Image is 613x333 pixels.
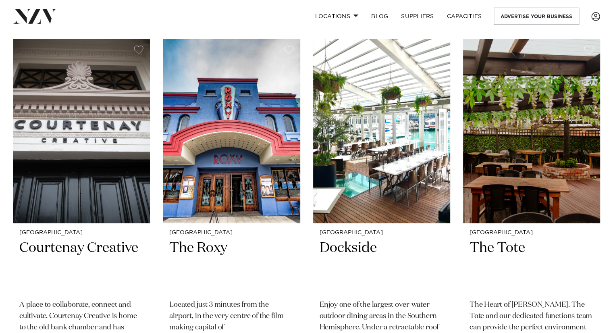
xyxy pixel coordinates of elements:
h2: The Tote [470,239,594,293]
a: Advertise your business [494,8,579,25]
a: BLOG [365,8,395,25]
a: SUPPLIERS [395,8,440,25]
small: [GEOGRAPHIC_DATA] [169,230,293,236]
h2: Courtenay Creative [19,239,143,293]
a: Locations [308,8,365,25]
h2: Dockside [320,239,444,293]
small: [GEOGRAPHIC_DATA] [320,230,444,236]
h2: The Roxy [169,239,293,293]
a: Capacities [441,8,488,25]
small: [GEOGRAPHIC_DATA] [470,230,594,236]
small: [GEOGRAPHIC_DATA] [19,230,143,236]
img: nzv-logo.png [13,9,57,23]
